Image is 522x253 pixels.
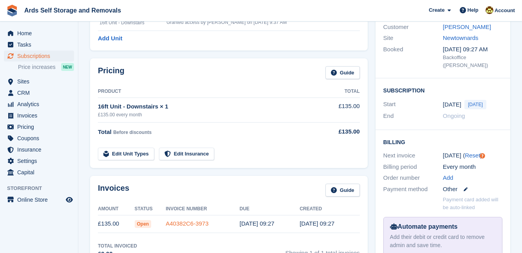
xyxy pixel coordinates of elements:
div: NEW [61,63,74,71]
a: menu [4,87,74,98]
a: [PERSON_NAME] [443,23,491,30]
a: menu [4,121,74,132]
a: Guide [325,66,360,79]
span: Pricing [17,121,64,132]
a: Edit Insurance [159,148,215,161]
a: Guide [325,184,360,197]
a: Newtownards [443,34,479,41]
span: Account [495,7,515,14]
span: Subscriptions [17,51,64,61]
a: menu [4,110,74,121]
span: Capital [17,167,64,178]
div: [DATE] 09:27 AM [443,45,502,54]
a: menu [4,144,74,155]
div: 16ft Unit - Downstairs × 1 [98,102,319,111]
a: Ards Self Storage and Removals [21,4,124,17]
div: Every month [443,163,502,172]
a: menu [4,39,74,50]
div: Other [443,185,502,194]
a: menu [4,133,74,144]
span: Ongoing [443,112,465,119]
div: Next invoice [383,151,443,160]
div: Backoffice ([PERSON_NAME]) [443,54,502,69]
div: [DATE] ( ) [443,151,502,160]
div: Tooltip anchor [479,152,486,159]
a: menu [4,99,74,110]
th: Product [98,85,319,98]
a: Reset [465,152,480,159]
div: £135.00 every month [98,111,319,118]
a: Edit Unit Types [98,148,154,161]
time: 2025-10-03 00:00:00 UTC [443,100,461,109]
span: CRM [17,87,64,98]
img: Mark McFerran [486,6,493,14]
div: Customer [383,23,443,32]
div: Payment method [383,185,443,194]
th: Due [240,203,300,215]
span: Settings [17,155,64,166]
div: Site [383,34,443,43]
span: [DATE] [464,100,486,109]
div: Order number [383,173,443,183]
h2: Billing [383,138,502,146]
h2: Subscription [383,86,502,94]
th: Invoice Number [166,203,240,215]
div: End [383,112,443,121]
th: Total [319,85,359,98]
a: A40382C6-3973 [166,220,208,227]
div: Automate payments [390,222,496,231]
time: 2025-10-04 08:27:43 UTC [240,220,275,227]
a: Price increases NEW [18,63,74,71]
th: Created [300,203,359,215]
a: menu [4,194,74,205]
span: Create [429,6,444,14]
span: Online Store [17,194,64,205]
td: £135.00 [319,98,359,122]
span: Home [17,28,64,39]
a: Add [443,173,453,183]
a: menu [4,28,74,39]
div: Start [383,100,443,109]
p: Payment card added will be auto-linked [443,196,502,211]
a: Add Unit [98,34,122,43]
a: menu [4,51,74,61]
a: menu [4,76,74,87]
div: Add their debit or credit card to remove admin and save time. [390,233,496,249]
span: Tasks [17,39,64,50]
span: Storefront [7,184,78,192]
div: Total Invoiced [98,242,137,249]
span: Before discounts [113,130,152,135]
time: 2025-10-03 08:27:43 UTC [300,220,334,227]
div: 16ft Unit - Downstairs [99,19,166,26]
div: Booked [383,45,443,69]
a: menu [4,155,74,166]
th: Amount [98,203,135,215]
th: Status [135,203,166,215]
span: Coupons [17,133,64,144]
span: Analytics [17,99,64,110]
h2: Pricing [98,66,125,79]
div: Billing period [383,163,443,172]
span: Open [135,220,152,228]
span: Sites [17,76,64,87]
a: menu [4,167,74,178]
span: Insurance [17,144,64,155]
span: Invoices [17,110,64,121]
td: £135.00 [98,215,135,233]
span: Help [468,6,479,14]
span: Price increases [18,63,56,71]
h2: Invoices [98,184,129,197]
div: Granted access by [PERSON_NAME] on [DATE] 9:37 AM [166,19,336,26]
div: £135.00 [319,127,359,136]
span: Total [98,128,112,135]
a: Preview store [65,195,74,204]
img: stora-icon-8386f47178a22dfd0bd8f6a31ec36ba5ce8667c1dd55bd0f319d3a0aa187defe.svg [6,5,18,16]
